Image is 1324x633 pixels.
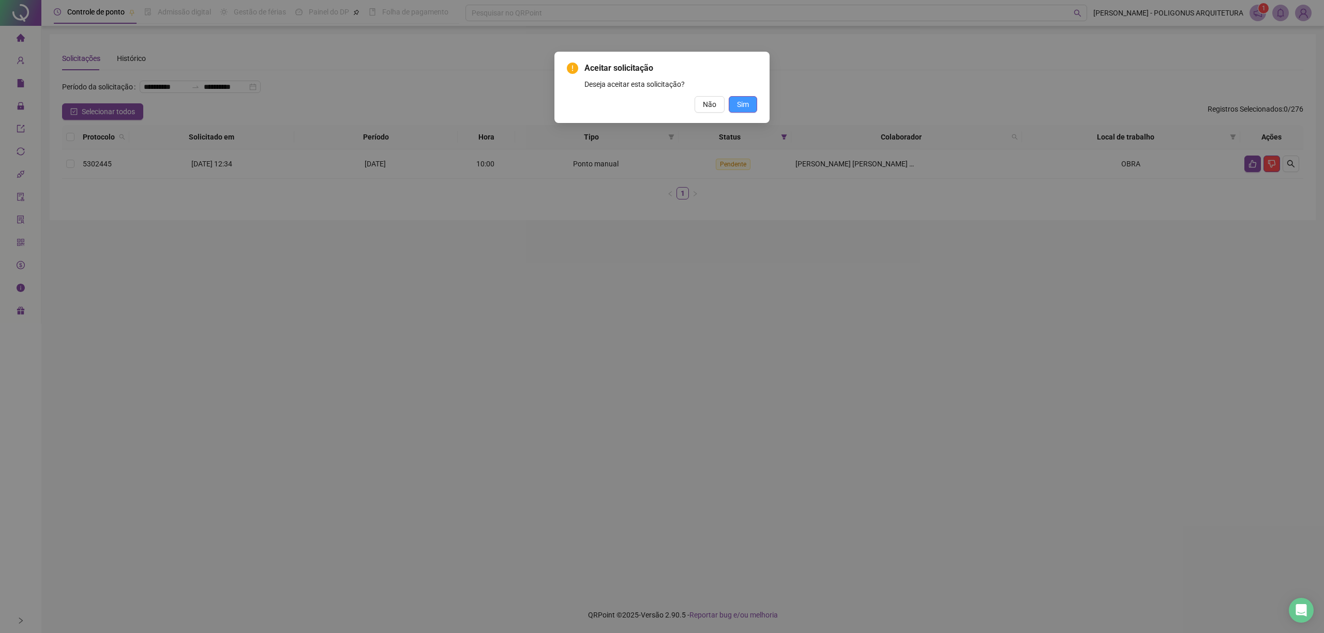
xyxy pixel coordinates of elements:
span: Aceitar solicitação [584,62,757,74]
div: Open Intercom Messenger [1289,598,1314,623]
span: exclamation-circle [567,63,578,74]
button: Não [695,96,725,113]
button: Sim [729,96,757,113]
span: Não [703,99,716,110]
span: Sim [737,99,749,110]
div: Deseja aceitar esta solicitação? [584,79,757,90]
